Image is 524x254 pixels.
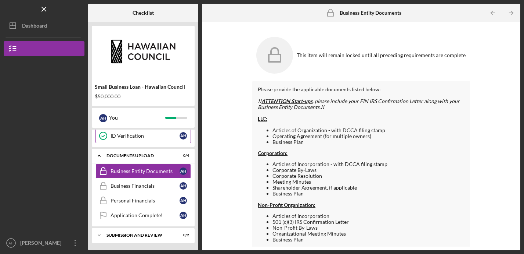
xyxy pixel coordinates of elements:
[95,208,191,223] a: Application Complete!AH
[111,133,180,139] div: ID Verification
[272,179,465,185] li: Meeting Minutes
[95,84,192,90] div: Small Business Loan - Hawaiian Council
[180,132,187,140] div: A H
[272,127,465,133] li: Articles of Organization - with DCCA filing stamp
[258,150,288,156] strong: Corporation:
[95,179,191,193] a: Business FinancialsAH
[111,168,180,174] div: Business Entity Documents
[111,198,180,204] div: Personal Financials
[176,154,189,158] div: 0 / 4
[258,98,312,104] strong: !!
[133,10,154,16] b: Checklist
[109,112,165,124] div: You
[180,197,187,204] div: A H
[272,173,465,179] li: Corporate Resolution
[22,18,47,35] div: Dashboard
[95,193,191,208] a: Personal FinancialsAH
[180,182,187,190] div: A H
[272,167,465,173] li: Corporate By-Laws
[272,231,465,237] li: Organizational Meeting Minutes
[258,202,315,208] strong: Non-Profit Organization:
[258,87,465,92] div: Please provide the applicable documents listed below:
[106,233,171,237] div: SUBMISSION AND REVIEW
[111,212,180,218] div: Application Complete!
[95,164,191,179] a: Business Entity DocumentsAH
[106,154,171,158] div: DOCUMENTS UPLOAD
[99,114,107,122] div: A H
[261,98,312,104] span: ATTENTION Start-ups
[258,116,267,122] span: LLC:
[272,237,465,243] li: Business Plan
[180,212,187,219] div: A H
[8,241,13,245] text: AH
[272,191,465,197] li: Business Plan
[4,236,84,250] button: AH[PERSON_NAME]
[95,94,192,99] div: $50,000.00
[176,233,189,237] div: 0 / 2
[18,236,66,252] div: [PERSON_NAME]
[272,139,465,145] li: Business Plan
[95,128,191,143] a: ID VerificationAH
[321,104,324,110] strong: !!
[272,185,465,191] li: Shareholder Agreement, if applicable
[340,10,401,16] b: Business Entity Documents
[92,29,195,74] img: Product logo
[272,213,465,219] li: Articles of Incorporation
[111,183,180,189] div: Business Financials
[272,219,465,225] li: 501 (c)(3) IRS Confirmation Letter
[272,133,465,139] li: Operating Agreement (for multiple owners)
[258,98,460,110] em: , please include your EIN IRS Confirmation Letter along with your Business Entity Documents.
[272,161,465,167] li: Articles of Incorporation - with DCCA filing stamp
[180,167,187,175] div: A H
[297,52,466,58] div: This item will remain locked until all preceding requirements are complete
[272,225,465,231] li: Non-Profit By-Laws
[4,18,84,33] button: Dashboard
